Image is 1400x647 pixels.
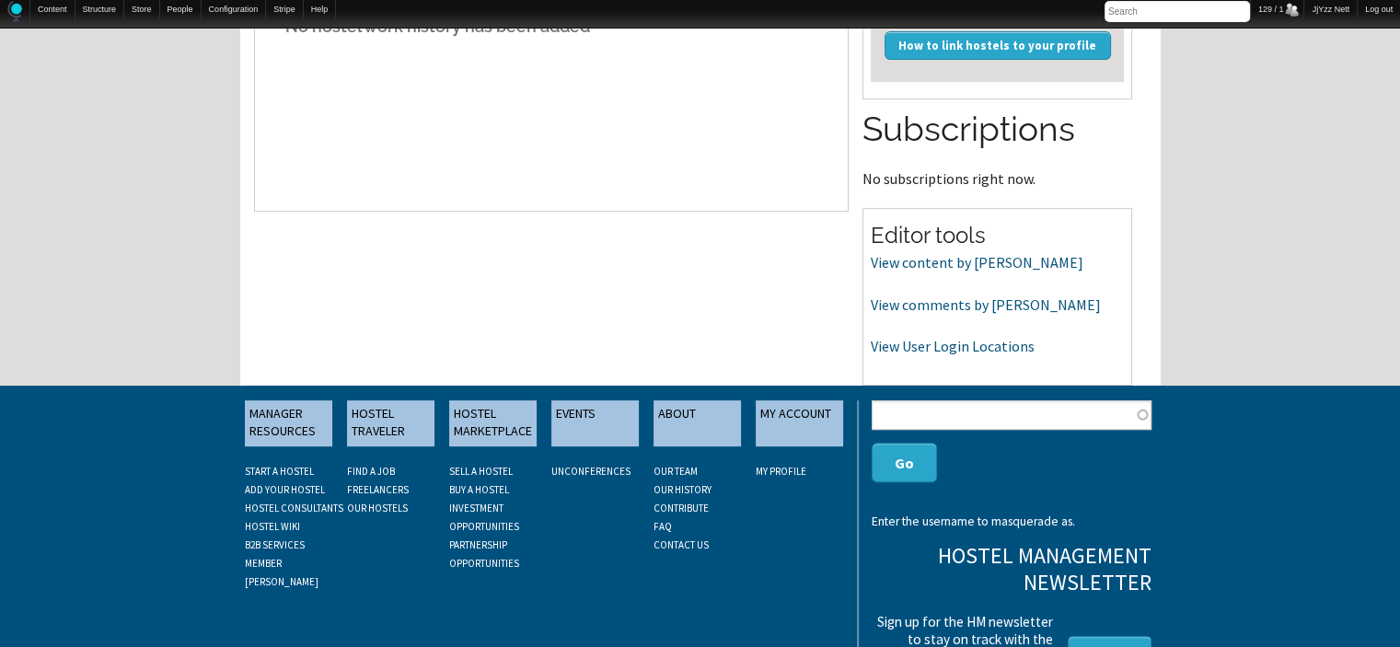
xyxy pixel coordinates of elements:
button: Go [872,443,937,482]
div: Enter the username to masquerade as. [872,515,1151,528]
a: UNCONFERENCES [551,465,631,478]
a: How to link hostels to your profile [885,31,1111,59]
a: HOSTEL CONSULTANTS [245,502,343,514]
a: FREELANCERS [347,483,409,496]
a: MANAGER RESOURCES [245,400,332,446]
a: PARTNERSHIP OPPORTUNITIES [449,538,519,570]
a: ADD YOUR HOSTEL [245,483,325,496]
a: BUY A HOSTEL [449,483,509,496]
a: SELL A HOSTEL [449,465,513,478]
a: OUR HISTORY [654,483,712,496]
input: Search [1105,1,1250,22]
a: MEMBER [PERSON_NAME] [245,557,318,588]
a: B2B SERVICES [245,538,305,551]
a: My Profile [756,465,806,478]
a: INVESTMENT OPPORTUNITIES [449,502,519,533]
a: View content by [PERSON_NAME] [871,253,1083,272]
a: EVENTS [551,400,639,446]
a: HOSTEL TRAVELER [347,400,434,446]
a: FIND A JOB [347,465,395,478]
a: MY ACCOUNT [756,400,843,446]
a: FAQ [654,520,672,533]
a: ABOUT [654,400,741,446]
a: HOSTEL WIKI [245,520,300,533]
h2: Subscriptions [862,106,1132,154]
a: View comments by [PERSON_NAME] [871,295,1101,314]
a: CONTRIBUTE [654,502,709,514]
a: HOSTEL MARKETPLACE [449,400,537,446]
a: CONTACT US [654,538,709,551]
img: Home [7,1,22,22]
h3: Hostel Management Newsletter [872,543,1151,596]
section: No subscriptions right now. [862,106,1132,185]
h2: Editor tools [871,220,1124,251]
a: View User Login Locations [871,337,1035,355]
a: START A HOSTEL [245,465,314,478]
a: OUR TEAM [654,465,698,478]
a: OUR HOSTELS [347,502,408,514]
